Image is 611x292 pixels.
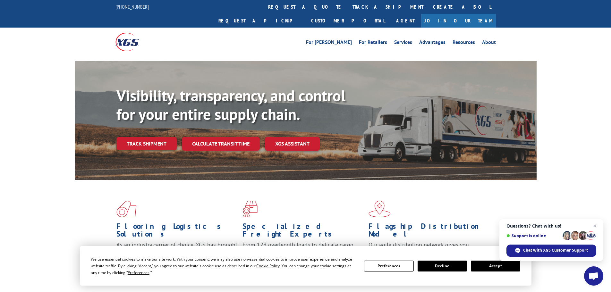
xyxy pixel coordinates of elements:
div: We use essential cookies to make our site work. With your consent, we may also use non-essential ... [91,256,356,276]
a: Resources [453,40,475,47]
a: Request a pickup [214,14,306,28]
b: Visibility, transparency, and control for your entire supply chain. [116,86,345,124]
a: For Retailers [359,40,387,47]
span: Chat with XGS Customer Support [523,247,588,253]
a: About [482,40,496,47]
a: XGS ASSISTANT [265,137,320,151]
img: xgs-icon-focused-on-flooring-red [242,201,258,217]
p: From 123 overlength loads to delicate cargo, our experienced staff knows the best way to move you... [242,241,364,270]
span: Close chat [591,222,599,230]
button: Preferences [364,261,413,271]
span: Cookie Policy [256,263,280,269]
a: For [PERSON_NAME] [306,40,352,47]
h1: Specialized Freight Experts [242,222,364,241]
span: Our agile distribution network gives you nationwide inventory management on demand. [369,241,487,256]
a: Join Our Team [421,14,496,28]
a: [PHONE_NUMBER] [115,4,149,10]
a: Calculate transit time [182,137,260,151]
a: Agent [390,14,421,28]
a: Track shipment [116,137,177,150]
div: Chat with XGS Customer Support [506,245,596,257]
span: As an industry carrier of choice, XGS has brought innovation and dedication to flooring logistics... [116,241,237,264]
a: Services [394,40,412,47]
img: xgs-icon-total-supply-chain-intelligence-red [116,201,136,217]
span: Support is online [506,233,560,238]
div: Cookie Consent Prompt [80,246,531,286]
div: Open chat [584,266,603,286]
span: Questions? Chat with us! [506,223,596,229]
a: Advantages [419,40,446,47]
button: Decline [418,261,467,271]
img: xgs-icon-flagship-distribution-model-red [369,201,391,217]
span: Preferences [128,270,149,275]
h1: Flagship Distribution Model [369,222,490,241]
button: Accept [471,261,520,271]
a: Customer Portal [306,14,390,28]
h1: Flooring Logistics Solutions [116,222,238,241]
